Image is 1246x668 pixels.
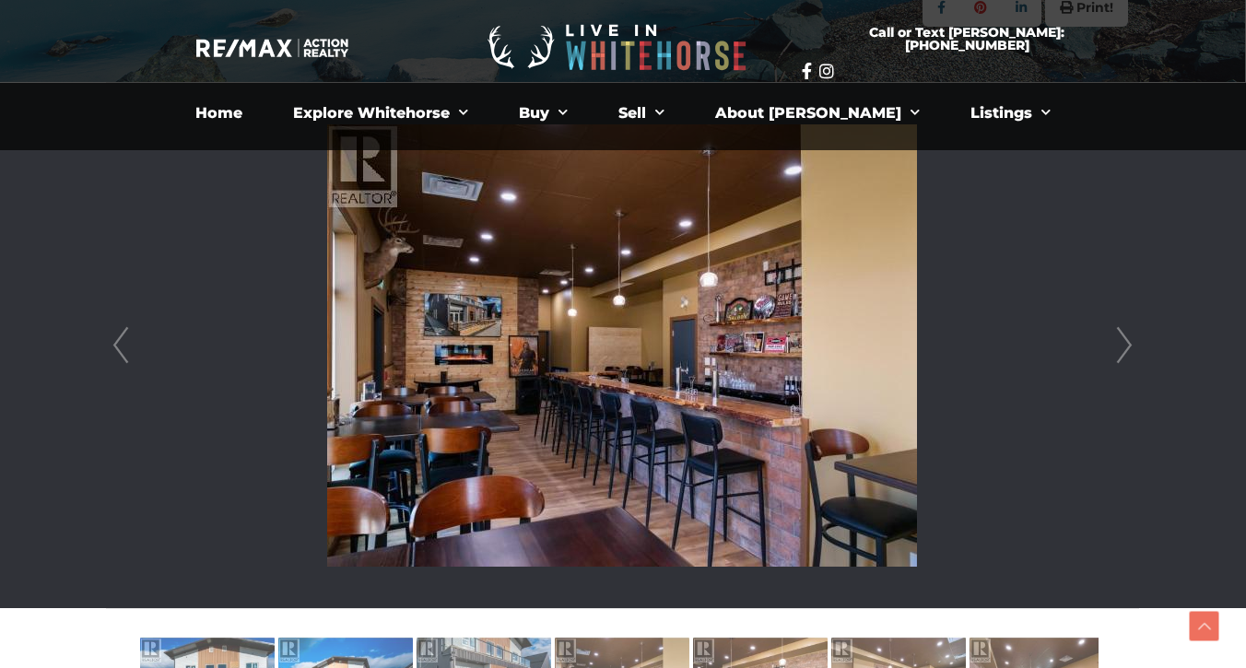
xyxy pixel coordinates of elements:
a: Buy [505,95,582,132]
a: Home [182,95,256,132]
a: Prev [107,83,135,608]
nav: Menu [116,95,1130,132]
a: Listings [957,95,1064,132]
a: Call or Text [PERSON_NAME]: [PHONE_NUMBER] [802,15,1132,63]
a: Sell [605,95,678,132]
a: Explore Whitehorse [279,95,482,132]
a: About [PERSON_NAME] [701,95,934,132]
span: Call or Text [PERSON_NAME]: [PHONE_NUMBER] [824,26,1110,52]
img: 101-143 Keno Way, Whitehorse, Yukon Y1A 0S4 - Photo 4 - 16874 [327,124,917,567]
a: Next [1111,83,1138,608]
